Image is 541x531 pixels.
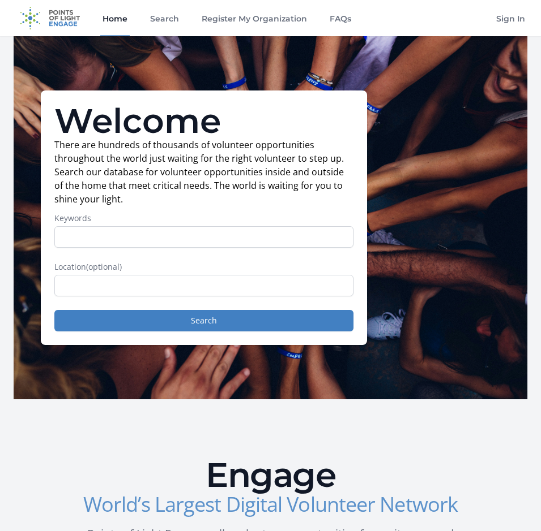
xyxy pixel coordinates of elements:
span: (optional) [86,261,122,272]
h3: World’s Largest Digital Volunteer Network [80,494,461,515]
label: Keywords [54,213,353,224]
button: Search [54,310,353,331]
h2: Engage [80,458,461,492]
p: There are hundreds of thousands of volunteer opportunities throughout the world just waiting for ... [54,138,353,206]
label: Location [54,261,353,273]
h1: Welcome [54,104,353,138]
